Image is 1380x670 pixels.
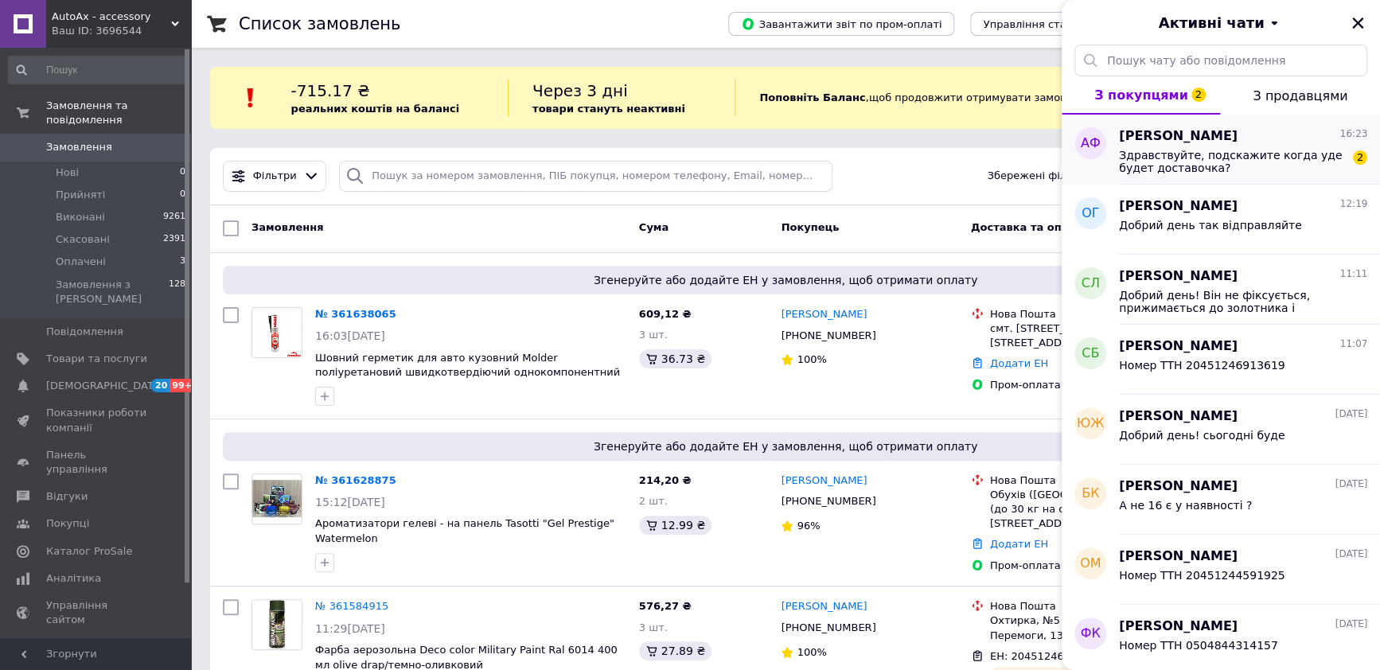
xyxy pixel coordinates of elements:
span: 0 [180,188,185,202]
span: 11:07 [1339,337,1367,351]
span: СБ [1082,345,1099,363]
span: 2 [1191,88,1206,102]
span: [DATE] [1335,547,1367,561]
img: :exclamation: [239,86,263,110]
h1: Список замовлень [239,14,400,33]
span: Згенеруйте або додайте ЕН у замовлення, щоб отримати оплату [229,272,1342,288]
button: Закрити [1348,14,1367,33]
span: Панель управління [46,448,147,477]
span: СЛ [1081,275,1099,293]
span: ОМ [1080,555,1101,573]
div: Охтирка, №5 (до 30 кг): вул. Перемоги, 13, прим. №1, 2, 3, 4 [990,614,1186,642]
span: 609,12 ₴ [639,308,692,320]
span: 214,20 ₴ [639,474,692,486]
span: Активні чати [1158,13,1264,33]
span: [PERSON_NAME] [1119,547,1238,566]
span: Доставка та оплата [971,221,1089,233]
b: реальних коштів на балансі [291,103,460,115]
span: [DATE] [1335,477,1367,491]
span: Номер ТТН 20451246913619 [1119,359,1284,372]
span: 11:29[DATE] [315,622,385,635]
span: Замовлення [251,221,323,233]
span: ОГ [1082,205,1099,223]
span: 576,27 ₴ [639,600,692,612]
span: Нові [56,166,79,180]
span: З покупцями [1094,88,1188,103]
span: Згенеруйте або додайте ЕН у замовлення, щоб отримати оплату [229,438,1342,454]
span: Відгуки [46,489,88,504]
span: Замовлення [46,140,112,154]
span: [PERSON_NAME] [1119,267,1238,286]
div: Нова Пошта [990,473,1186,488]
span: [PERSON_NAME] [1119,477,1238,496]
button: Управління статусами [970,12,1117,36]
span: [PERSON_NAME] [1119,407,1238,426]
span: 2 шт. [639,495,668,507]
span: [DEMOGRAPHIC_DATA] [46,379,164,393]
a: Шовний герметик для авто кузовний Molder поліуретановий швидкотвердіючий однокомпонентний чорний ... [315,352,620,393]
span: 99+ [170,379,196,392]
div: Ваш ID: 3696544 [52,24,191,38]
span: Аналітика [46,571,101,586]
a: [PERSON_NAME] [781,473,867,489]
span: [PHONE_NUMBER] [781,621,875,633]
button: Активні чати [1106,13,1335,33]
span: 15:12[DATE] [315,496,385,508]
span: 16:23 [1339,127,1367,141]
a: Ароматизатори гелеві - на панель Tasotti "Gel Prestige" Watermelon [315,517,614,544]
span: Прийняті [56,188,105,202]
img: Фото товару [252,480,302,517]
span: БК [1082,485,1099,503]
a: Фото товару [251,307,302,358]
button: СБ[PERSON_NAME]11:07Номер ТТН 20451246913619 [1062,325,1380,395]
div: Нова Пошта [990,599,1186,614]
a: № 361584915 [315,600,388,612]
span: Товари та послуги [46,352,147,366]
div: 27.89 ₴ [639,641,711,660]
a: [PERSON_NAME] [781,599,867,614]
span: ЕН: 20451246993943 [990,650,1103,662]
input: Пошук [8,56,187,84]
input: Пошук за номером замовлення, ПІБ покупця, номером телефону, Email, номером накладної [339,161,832,192]
span: -715.17 ₴ [291,81,370,100]
span: [PERSON_NAME] [1119,617,1238,636]
span: А не 16 є у наявності ? [1119,499,1252,512]
span: [PERSON_NAME] [1119,337,1238,356]
div: Пром-оплата [990,378,1186,392]
span: 11:11 [1339,267,1367,281]
span: Замовлення з [PERSON_NAME] [56,278,169,306]
span: ЮЖ [1077,415,1105,433]
span: Замовлення та повідомлення [46,99,191,127]
div: , щоб продовжити отримувати замовлення [735,80,1172,116]
span: Номер ТТН 0504844314157 [1119,639,1277,652]
button: СЛ[PERSON_NAME]11:11Добрий день! Він не фіксується, прижимається до золотника і підкачує [1062,255,1380,325]
span: ФК [1080,625,1100,643]
span: [PHONE_NUMBER] [781,495,875,507]
a: № 361638065 [315,308,396,320]
span: 16:03[DATE] [315,329,385,342]
span: Фільтри [253,169,297,184]
span: Управління статусами [983,18,1105,30]
a: № 361628875 [315,474,396,486]
span: Показники роботи компанії [46,406,147,434]
span: 3 шт. [639,621,668,633]
span: 12:19 [1339,197,1367,211]
span: AutoAx - accessory [52,10,171,24]
span: Добрий день! Він не фіксується, прижимається до золотника і підкачує [1119,289,1345,314]
span: Покупець [781,221,839,233]
span: АФ [1081,134,1101,153]
span: 128 [169,278,185,306]
span: 9261 [163,210,185,224]
div: смт. [STREET_ADDRESS]: вул. [STREET_ADDRESS] [990,321,1186,350]
a: Фото товару [251,599,302,650]
img: Фото товару [252,308,302,357]
span: [PHONE_NUMBER] [781,329,875,341]
div: Пром-оплата [990,559,1186,573]
span: Управління сайтом [46,598,147,627]
b: товари стануть неактивні [532,103,685,115]
a: Додати ЕН [990,357,1048,369]
img: Фото товару [252,600,302,649]
span: Покупці [46,516,89,531]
